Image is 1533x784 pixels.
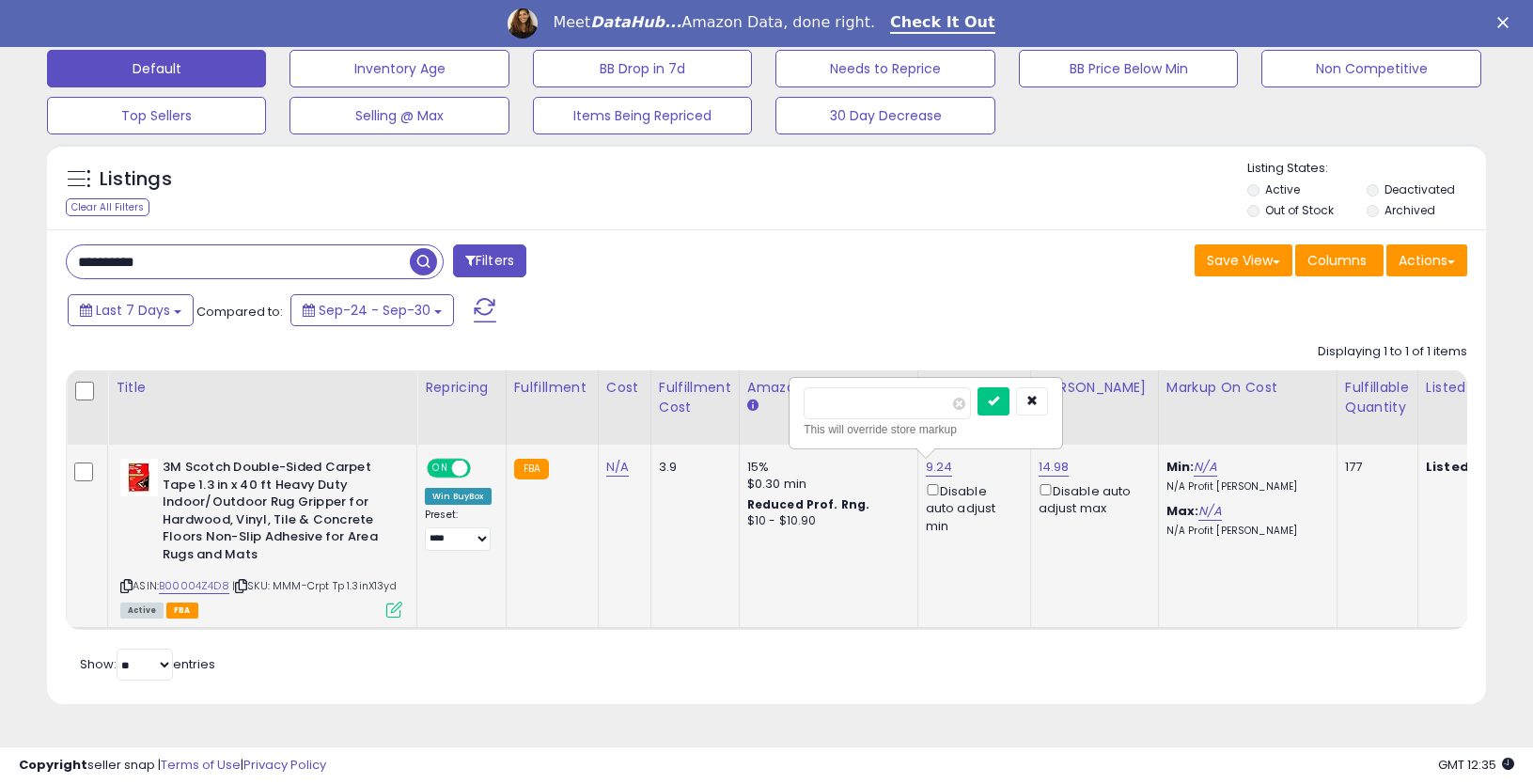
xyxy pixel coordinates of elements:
[1438,756,1514,774] span: 2025-10-12 12:35 GMT
[926,480,1016,535] div: Disable auto adjust min
[1158,370,1337,445] th: The percentage added to the cost of goods (COGS) that forms the calculator for Min & Max prices.
[1384,202,1435,218] label: Archived
[533,97,752,134] button: Items Being Repriced
[804,420,1048,439] div: This will override store markup
[606,378,643,398] div: Cost
[1386,244,1467,276] button: Actions
[319,301,430,320] span: Sep-24 - Sep-30
[590,13,681,31] i: DataHub...
[606,458,629,477] a: N/A
[243,756,326,774] a: Privacy Policy
[533,50,752,87] button: BB Drop in 7d
[747,378,910,398] div: Amazon Fees
[116,378,409,398] div: Title
[1345,378,1410,417] div: Fulfillable Quantity
[747,496,870,512] b: Reduced Prof. Rng.
[1384,181,1455,197] label: Deactivated
[1166,458,1195,476] b: Min:
[1247,160,1486,178] p: Listing States:
[747,513,903,529] div: $10 - $10.90
[1497,17,1516,28] div: Close
[747,459,903,476] div: 15%
[96,301,170,320] span: Last 7 Days
[1265,202,1334,218] label: Out of Stock
[659,378,731,417] div: Fulfillment Cost
[1198,502,1221,521] a: N/A
[514,378,590,398] div: Fulfillment
[159,578,229,594] a: B00004Z4D8
[1166,502,1199,520] b: Max:
[659,459,725,476] div: 3.9
[425,488,492,505] div: Win BuyBox
[747,398,759,415] small: Amazon Fees.
[553,13,875,32] div: Meet Amazon Data, done right.
[100,166,172,193] h5: Listings
[1194,458,1216,477] a: N/A
[68,294,194,326] button: Last 7 Days
[1345,459,1403,476] div: 177
[890,13,995,34] a: Check It Out
[120,459,402,616] div: ASIN:
[453,244,526,277] button: Filters
[1307,251,1367,270] span: Columns
[775,97,994,134] button: 30 Day Decrease
[1039,458,1070,477] a: 14.98
[1426,458,1511,476] b: Listed Price:
[120,603,164,619] span: All listings currently available for purchase on Amazon
[425,378,498,398] div: Repricing
[163,459,391,568] b: 3M Scotch Double-Sided Carpet Tape 1.3 in x 40 ft Heavy Duty Indoor/Outdoor Rug Gripper for Hardw...
[196,303,283,321] span: Compared to:
[289,97,508,134] button: Selling @ Max
[1039,480,1144,517] div: Disable auto adjust max
[19,757,326,775] div: seller snap | |
[1166,378,1329,398] div: Markup on Cost
[1166,480,1322,494] p: N/A Profit [PERSON_NAME]
[1318,343,1467,361] div: Displaying 1 to 1 of 1 items
[514,459,549,479] small: FBA
[161,756,241,774] a: Terms of Use
[1019,50,1238,87] button: BB Price Below Min
[775,50,994,87] button: Needs to Reprice
[468,461,498,477] span: OFF
[47,97,266,134] button: Top Sellers
[19,756,87,774] strong: Copyright
[290,294,454,326] button: Sep-24 - Sep-30
[926,458,953,477] a: 9.24
[747,476,903,493] div: $0.30 min
[1039,378,1150,398] div: [PERSON_NAME]
[47,50,266,87] button: Default
[425,509,492,551] div: Preset:
[1195,244,1292,276] button: Save View
[232,578,397,593] span: | SKU: MMM-Crpt Tp 1.3inX13yd
[120,459,158,496] img: 41pA9iCigYL._SL40_.jpg
[1295,244,1384,276] button: Columns
[80,655,215,673] span: Show: entries
[429,461,452,477] span: ON
[508,8,538,39] img: Profile image for Georgie
[1265,181,1300,197] label: Active
[166,603,198,619] span: FBA
[289,50,508,87] button: Inventory Age
[1166,525,1322,538] p: N/A Profit [PERSON_NAME]
[1261,50,1480,87] button: Non Competitive
[66,198,149,216] div: Clear All Filters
